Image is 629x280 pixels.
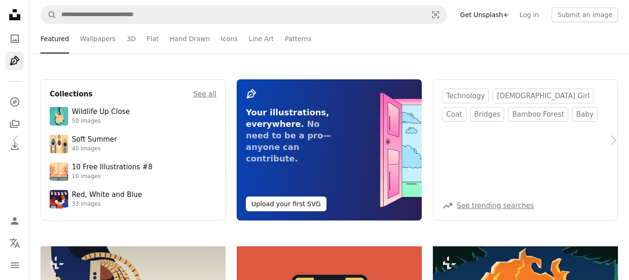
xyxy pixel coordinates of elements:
[249,24,274,54] a: Line Art
[597,96,629,185] a: Next
[50,107,68,125] img: premium_vector-1698192084751-4d1afa02505a
[285,24,312,54] a: Patterns
[72,135,117,144] div: Soft Summer
[193,89,216,100] a: See all
[50,107,216,125] a: Wildlife Up Close50 images
[246,197,326,211] button: Upload your first SVG
[72,173,152,180] div: 10 images
[50,190,216,209] a: Red, White and Blue33 images
[127,24,136,54] a: 3D
[72,201,142,208] div: 33 images
[72,163,152,172] div: 10 Free Illustrations #8
[6,212,24,230] a: Log in / Sign up
[514,7,544,22] a: Log in
[457,202,534,210] a: See trending searches
[6,93,24,111] a: Explore
[50,190,68,209] img: premium_vector-1717780424626-a1297b9c4208
[147,24,159,54] a: Flat
[50,162,216,181] a: 10 Free Illustrations #810 images
[41,6,447,24] form: Find visuals sitewide
[72,145,117,153] div: 40 images
[454,7,514,22] a: Get Unsplash+
[50,135,68,153] img: premium_vector-1747375287322-8ad2c24be57d
[6,256,24,274] button: Menu
[72,118,130,125] div: 50 images
[6,30,24,48] a: Photos
[442,89,489,103] a: technology
[493,89,594,103] a: [DEMOGRAPHIC_DATA] girl
[50,135,216,153] a: Soft Summer40 images
[425,6,447,24] button: Visual search
[41,6,57,24] button: Search Unsplash
[170,24,210,54] a: Hand Drawn
[72,191,142,200] div: Red, White and Blue
[221,24,238,54] a: Icons
[572,107,598,122] a: baby
[80,24,116,54] a: Wallpapers
[50,162,68,181] img: vector-1750308744205-56527770eef2
[6,52,24,70] a: Illustrations
[6,234,24,252] button: Language
[442,107,466,122] a: coat
[50,89,93,100] h4: Collections
[72,107,130,117] div: Wildlife Up Close
[508,107,568,122] a: bamboo forest
[552,7,618,22] button: Submit an image
[246,107,329,129] span: Your illustrations, everywhere.
[470,107,505,122] a: bridges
